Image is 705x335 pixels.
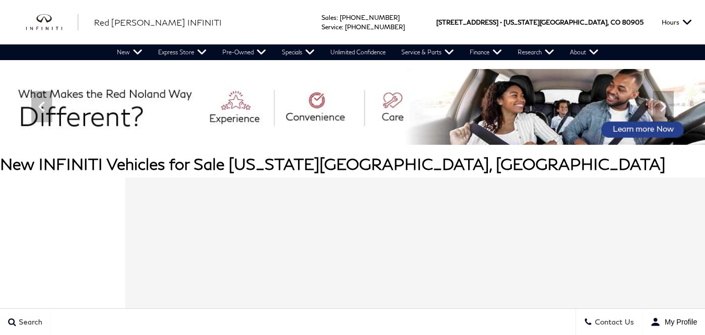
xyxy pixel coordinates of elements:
a: [PHONE_NUMBER] [345,23,405,31]
a: Research [510,44,562,60]
span: Contact Us [592,318,634,327]
a: [PHONE_NUMBER] [340,14,400,21]
a: About [562,44,606,60]
a: Express Store [150,44,214,60]
a: Finance [462,44,510,60]
a: infiniti [26,14,78,31]
a: [STREET_ADDRESS] • [US_STATE][GEOGRAPHIC_DATA], CO 80905 [436,18,643,26]
span: Sales [321,14,337,21]
span: Search [16,318,42,327]
a: New [109,44,150,60]
a: Specials [274,44,322,60]
img: INFINITI [26,14,78,31]
nav: Main Navigation [109,44,606,60]
span: : [337,14,338,21]
span: My Profile [661,318,697,326]
button: user-profile-menu [642,309,705,335]
a: Pre-Owned [214,44,274,60]
a: Unlimited Confidence [322,44,393,60]
span: : [342,23,343,31]
a: Service & Parts [393,44,462,60]
span: Service [321,23,342,31]
span: Red [PERSON_NAME] INFINITI [94,17,222,27]
a: Red [PERSON_NAME] INFINITI [94,16,222,29]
